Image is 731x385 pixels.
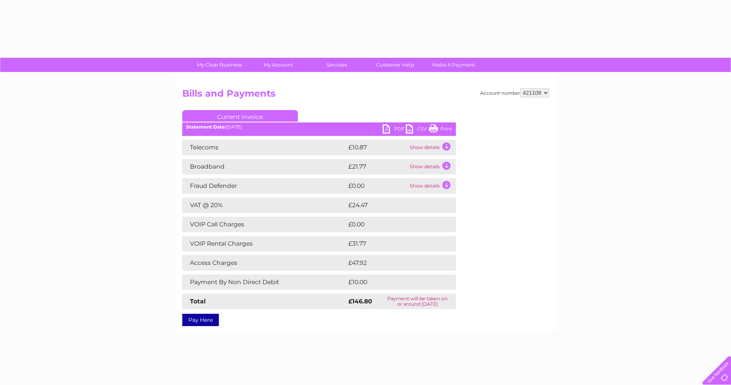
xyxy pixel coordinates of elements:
[182,198,346,213] td: VAT @ 20%
[348,298,372,305] strong: £146.80
[363,58,427,72] a: Customer Help
[346,159,408,174] td: £21.77
[246,58,310,72] a: My Account
[182,178,346,194] td: Fraud Defender
[408,159,456,174] td: Show details
[346,255,440,271] td: £47.92
[379,294,455,309] td: Payment will be taken on or around [DATE]
[346,198,440,213] td: £24.47
[305,58,368,72] a: Services
[188,58,251,72] a: My Clear Business
[182,140,346,155] td: Telecoms
[408,178,456,194] td: Show details
[408,140,456,155] td: Show details
[480,88,549,97] div: Account number
[182,159,346,174] td: Broadband
[182,110,298,122] a: Current Invoice
[182,255,346,271] td: Access Charges
[422,58,486,72] a: Make A Payment
[346,275,440,290] td: £10.00
[429,124,452,136] a: Print
[182,88,549,103] h2: Bills and Payments
[346,178,408,194] td: £0.00
[190,298,206,305] strong: Total
[182,275,346,290] td: Payment By Non Direct Debit
[182,217,346,232] td: VOIP Call Charges
[182,236,346,251] td: VOIP Rental Charges
[346,236,439,251] td: £31.77
[406,124,429,136] a: CSV
[182,314,219,326] a: Pay Here
[346,217,438,232] td: £0.00
[383,124,406,136] a: PDF
[182,124,456,130] div: [DATE]
[346,140,408,155] td: £10.87
[186,124,226,130] b: Statement Date:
